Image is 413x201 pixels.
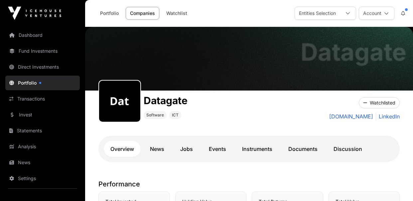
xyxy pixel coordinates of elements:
[359,97,400,108] button: Watchlisted
[5,44,80,58] a: Fund Investments
[174,141,200,157] a: Jobs
[96,7,123,20] a: Portfolio
[104,141,394,157] nav: Tabs
[235,141,279,157] a: Instruments
[5,123,80,138] a: Statements
[359,7,394,20] button: Account
[102,83,138,119] img: datagate94.png
[162,7,192,20] a: Watchlist
[202,141,233,157] a: Events
[85,27,413,91] img: Datagate
[327,141,369,157] a: Discussion
[143,141,171,157] a: News
[98,179,400,189] p: Performance
[5,28,80,42] a: Dashboard
[295,7,340,20] div: Entities Selection
[104,141,141,157] a: Overview
[146,112,164,118] span: Software
[5,60,80,74] a: Direct Investments
[282,141,324,157] a: Documents
[144,95,188,106] h1: Datagate
[301,40,406,64] h1: Datagate
[172,112,179,118] span: ICT
[329,112,373,120] a: [DOMAIN_NAME]
[5,155,80,170] a: News
[5,171,80,186] a: Settings
[8,7,61,20] img: Icehouse Ventures Logo
[5,92,80,106] a: Transactions
[5,139,80,154] a: Analysis
[376,112,400,120] a: LinkedIn
[5,76,80,90] a: Portfolio
[5,107,80,122] a: Invest
[126,7,159,20] a: Companies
